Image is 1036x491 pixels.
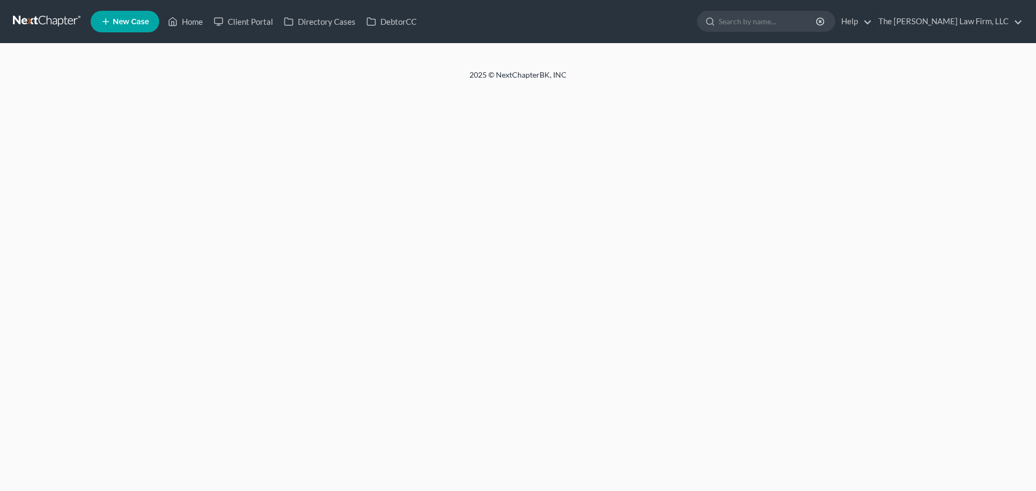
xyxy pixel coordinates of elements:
span: New Case [113,18,149,26]
input: Search by name... [719,11,817,31]
a: DebtorCC [361,12,422,31]
div: 2025 © NextChapterBK, INC [210,70,826,89]
a: Help [836,12,872,31]
a: Directory Cases [278,12,361,31]
a: The [PERSON_NAME] Law Firm, LLC [873,12,1023,31]
a: Client Portal [208,12,278,31]
a: Home [162,12,208,31]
